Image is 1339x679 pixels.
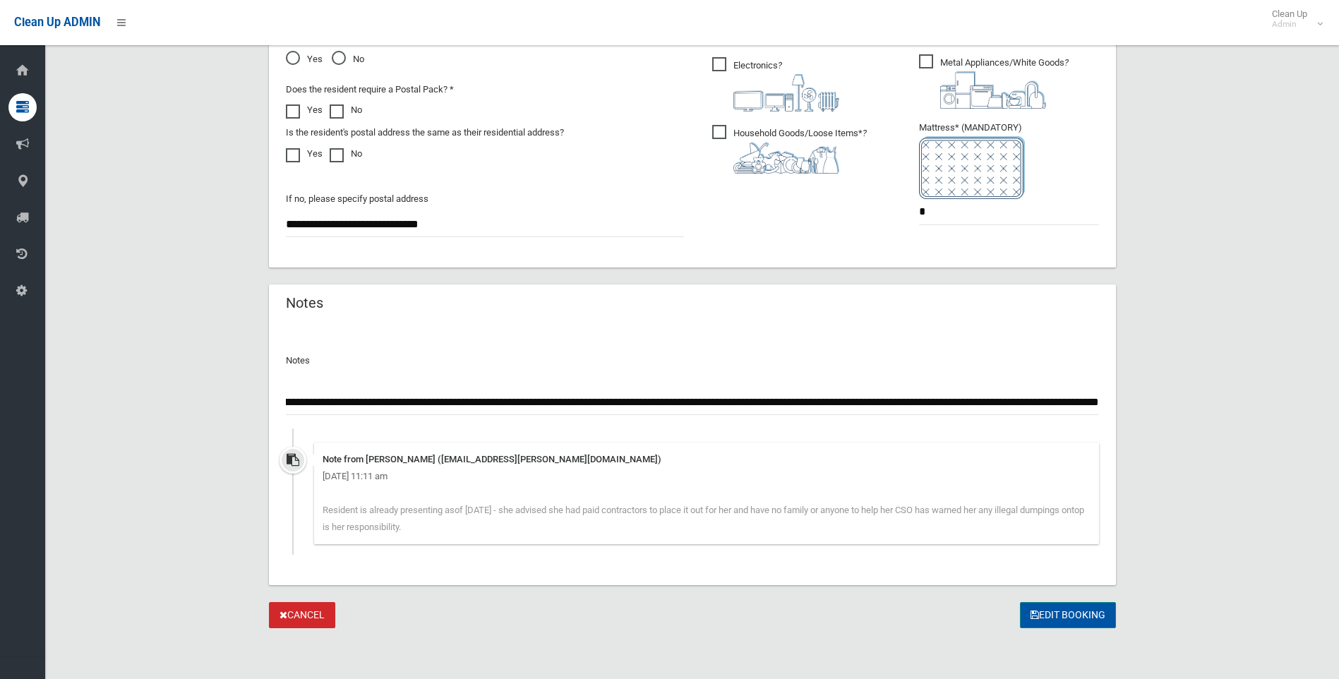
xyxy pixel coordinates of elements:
label: Does the resident require a Postal Pack? * [286,81,454,98]
div: Note from [PERSON_NAME] ([EMAIL_ADDRESS][PERSON_NAME][DOMAIN_NAME]) [323,451,1091,468]
span: Metal Appliances/White Goods [919,54,1069,109]
label: No [330,102,362,119]
label: Is the resident's postal address the same as their residential address? [286,124,564,141]
small: Admin [1272,19,1307,30]
i: ? [733,60,839,112]
label: Yes [286,102,323,119]
label: Yes [286,145,323,162]
header: Notes [269,289,340,317]
span: Electronics [712,57,839,112]
img: 394712a680b73dbc3d2a6a3a7ffe5a07.png [733,74,839,112]
label: If no, please specify postal address [286,191,428,208]
div: [DATE] 11:11 am [323,468,1091,485]
span: Clean Up [1265,8,1321,30]
a: Cancel [269,602,335,628]
span: Clean Up ADMIN [14,16,100,29]
img: 36c1b0289cb1767239cdd3de9e694f19.png [940,71,1046,109]
span: Yes [286,51,323,68]
img: e7408bece873d2c1783593a074e5cb2f.png [919,136,1025,199]
button: Edit Booking [1020,602,1116,628]
i: ? [733,128,867,174]
span: Resident is already presenting asof [DATE] - she advised she had paid contractors to place it out... [323,505,1084,532]
i: ? [940,57,1069,109]
span: No [332,51,364,68]
p: Notes [286,352,1099,369]
span: Household Goods/Loose Items* [712,125,867,174]
img: b13cc3517677393f34c0a387616ef184.png [733,142,839,174]
span: Mattress* (MANDATORY) [919,122,1099,199]
label: No [330,145,362,162]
